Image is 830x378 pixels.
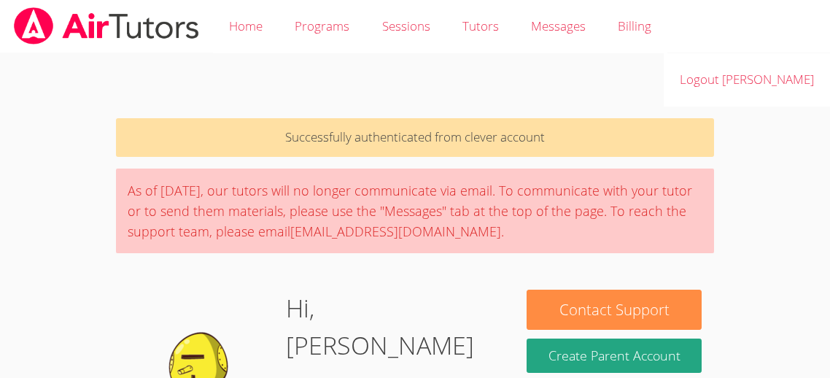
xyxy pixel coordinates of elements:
h1: Hi, [PERSON_NAME] [286,290,503,364]
a: Logout [PERSON_NAME] [664,53,830,107]
div: As of [DATE], our tutors will no longer communicate via email. To communicate with your tutor or ... [116,169,713,253]
img: airtutors_banner-c4298cdbf04f3fff15de1276eac7730deb9818008684d7c2e4769d2f7ddbe033.png [12,7,201,45]
p: Successfully authenticated from clever account [116,118,713,157]
button: Create Parent Account [527,339,702,373]
span: Messages [531,18,586,34]
button: Contact Support [527,290,702,330]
